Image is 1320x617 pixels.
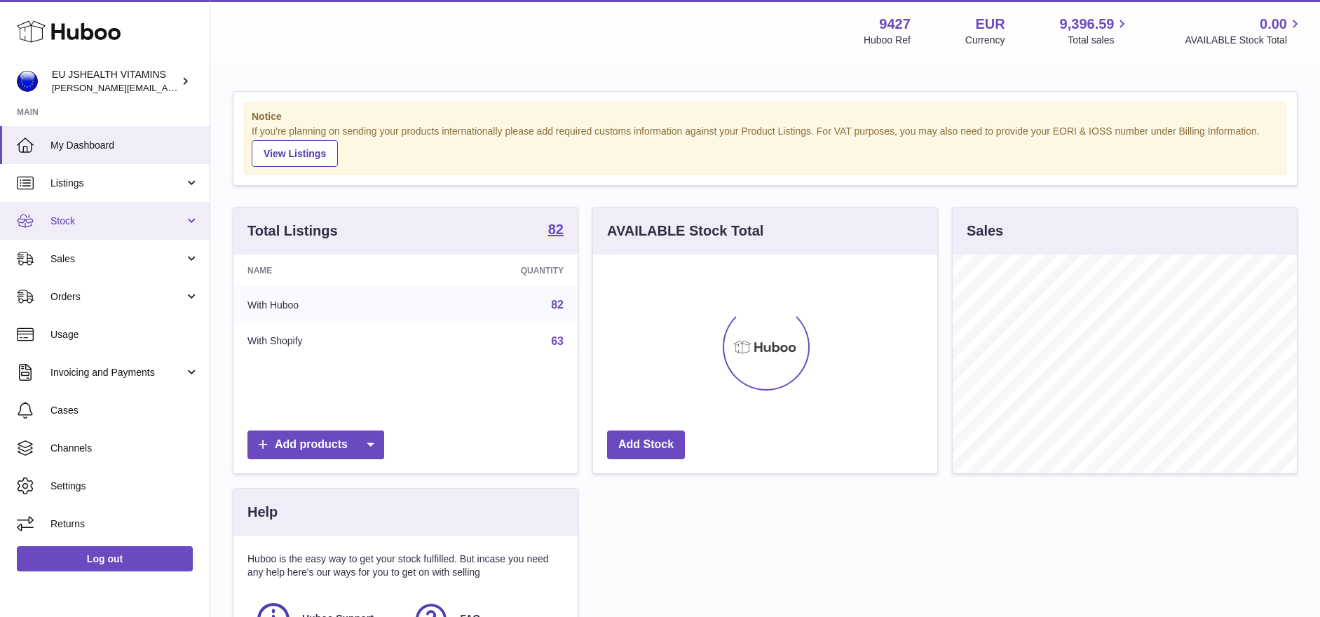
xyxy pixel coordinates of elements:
span: Usage [50,328,199,341]
span: Total sales [1068,34,1130,47]
span: Returns [50,517,199,531]
a: 9,396.59 Total sales [1060,15,1131,47]
p: Huboo is the easy way to get your stock fulfilled. But incase you need any help here's our ways f... [247,552,564,579]
a: View Listings [252,140,338,167]
span: 9,396.59 [1060,15,1115,34]
strong: 9427 [879,15,911,34]
h3: Total Listings [247,222,338,240]
span: My Dashboard [50,139,199,152]
a: 63 [551,335,564,347]
div: Currency [965,34,1005,47]
th: Name [233,255,419,287]
a: Add products [247,430,384,459]
a: 82 [548,222,564,239]
span: Cases [50,404,199,417]
span: AVAILABLE Stock Total [1185,34,1303,47]
a: 82 [551,299,564,311]
a: 0.00 AVAILABLE Stock Total [1185,15,1303,47]
strong: EUR [975,15,1005,34]
div: If you're planning on sending your products internationally please add required customs informati... [252,125,1279,167]
div: EU JSHEALTH VITAMINS [52,68,178,95]
span: 0.00 [1260,15,1287,34]
img: laura@jessicasepel.com [17,71,38,92]
strong: 82 [548,222,564,236]
strong: Notice [252,110,1279,123]
span: Sales [50,252,184,266]
span: Stock [50,215,184,228]
h3: Help [247,503,278,522]
span: Settings [50,480,199,493]
a: Log out [17,546,193,571]
span: Channels [50,442,199,455]
td: With Huboo [233,287,419,323]
h3: Sales [967,222,1003,240]
span: [PERSON_NAME][EMAIL_ADDRESS][DOMAIN_NAME] [52,82,281,93]
td: With Shopify [233,323,419,360]
span: Invoicing and Payments [50,366,184,379]
h3: AVAILABLE Stock Total [607,222,763,240]
a: Add Stock [607,430,685,459]
th: Quantity [419,255,578,287]
span: Listings [50,177,184,190]
div: Huboo Ref [864,34,911,47]
span: Orders [50,290,184,304]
